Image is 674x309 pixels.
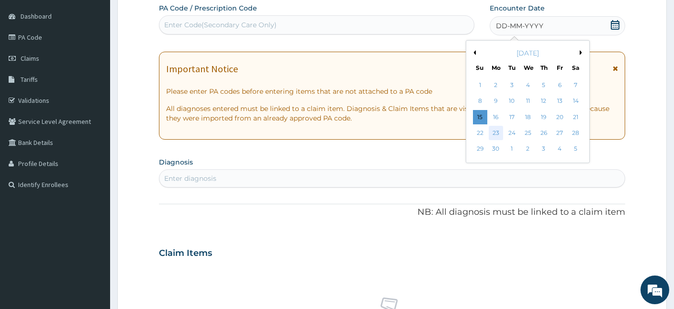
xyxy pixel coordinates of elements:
div: Choose Tuesday, June 10th, 2025 [505,94,519,109]
div: Choose Thursday, July 3rd, 2025 [537,142,551,156]
p: Please enter PA codes before entering items that are not attached to a PA code [166,87,618,96]
div: Choose Sunday, June 22nd, 2025 [473,126,487,140]
div: Choose Friday, June 13th, 2025 [553,94,567,109]
div: Choose Saturday, July 5th, 2025 [569,142,583,156]
div: Choose Thursday, June 19th, 2025 [537,110,551,124]
div: Su [476,64,484,72]
span: Tariffs [21,75,38,84]
div: Sa [572,64,580,72]
div: Enter diagnosis [164,174,216,183]
span: DD-MM-YYYY [496,21,543,31]
div: Choose Sunday, June 1st, 2025 [473,78,487,92]
div: Enter Code(Secondary Care Only) [164,20,277,30]
div: Choose Saturday, June 14th, 2025 [569,94,583,109]
div: Choose Thursday, June 5th, 2025 [537,78,551,92]
div: Choose Sunday, June 8th, 2025 [473,94,487,109]
div: month 2025-06 [472,77,584,157]
span: Claims [21,54,39,63]
h1: Important Notice [166,64,238,74]
div: Choose Wednesday, June 25th, 2025 [521,126,535,140]
div: Choose Friday, June 27th, 2025 [553,126,567,140]
div: Choose Monday, June 30th, 2025 [489,142,503,156]
div: Choose Tuesday, June 17th, 2025 [505,110,519,124]
div: Choose Tuesday, June 24th, 2025 [505,126,519,140]
div: Choose Thursday, June 26th, 2025 [537,126,551,140]
div: Choose Monday, June 2nd, 2025 [489,78,503,92]
div: Choose Monday, June 9th, 2025 [489,94,503,109]
div: Choose Wednesday, June 18th, 2025 [521,110,535,124]
div: Choose Friday, June 20th, 2025 [553,110,567,124]
div: Th [540,64,548,72]
span: Dashboard [21,12,52,21]
label: Encounter Date [490,3,545,13]
h3: Claim Items [159,248,212,259]
div: Choose Monday, June 23rd, 2025 [489,126,503,140]
textarea: Type your message and hit 'Enter' [5,207,182,240]
div: Choose Friday, July 4th, 2025 [553,142,567,156]
div: Choose Thursday, June 12th, 2025 [537,94,551,109]
div: Tu [508,64,516,72]
button: Next Month [580,50,585,55]
span: We're online! [56,93,132,190]
img: d_794563401_company_1708531726252_794563401 [18,48,39,72]
div: [DATE] [470,48,585,58]
div: Choose Wednesday, June 4th, 2025 [521,78,535,92]
div: Mo [492,64,500,72]
div: Choose Wednesday, June 11th, 2025 [521,94,535,109]
label: PA Code / Prescription Code [159,3,257,13]
p: All diagnoses entered must be linked to a claim item. Diagnosis & Claim Items that are visible bu... [166,104,618,123]
div: Choose Sunday, June 29th, 2025 [473,142,487,156]
div: Choose Tuesday, July 1st, 2025 [505,142,519,156]
div: Choose Saturday, June 28th, 2025 [569,126,583,140]
div: Fr [556,64,564,72]
div: Choose Monday, June 16th, 2025 [489,110,503,124]
div: Choose Friday, June 6th, 2025 [553,78,567,92]
div: Choose Saturday, June 7th, 2025 [569,78,583,92]
label: Diagnosis [159,157,193,167]
p: NB: All diagnosis must be linked to a claim item [159,206,625,219]
div: Minimize live chat window [157,5,180,28]
div: Choose Tuesday, June 3rd, 2025 [505,78,519,92]
div: Choose Saturday, June 21st, 2025 [569,110,583,124]
div: Choose Wednesday, July 2nd, 2025 [521,142,535,156]
div: Choose Sunday, June 15th, 2025 [473,110,487,124]
button: Previous Month [471,50,476,55]
div: We [524,64,532,72]
div: Chat with us now [50,54,161,66]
